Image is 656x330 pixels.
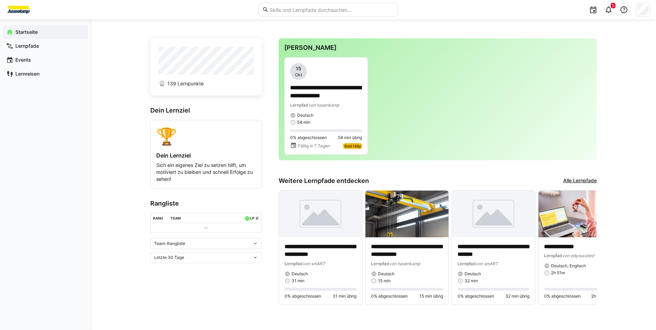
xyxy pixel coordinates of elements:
span: 2h 51m übrig [591,293,616,299]
span: von edyoucated [562,253,594,258]
span: Lernpfad [458,261,476,266]
h3: Dein Lernziel [150,107,262,114]
span: Lernpfad [290,102,308,108]
span: Deutsch [297,113,314,118]
span: 32 min übrig [505,293,529,299]
span: 54 min übrig [338,135,362,140]
img: image [365,191,448,237]
span: Deutsch [378,271,394,277]
h3: Rangliste [150,200,262,207]
span: von hasenkamp [308,102,339,108]
span: Lernpfad [544,253,562,258]
span: von smART [303,261,325,266]
img: image [538,191,621,237]
span: Deutsch [465,271,481,277]
span: von smART [476,261,498,266]
h4: Dein Lernziel [156,152,256,159]
div: Rang [153,216,163,220]
div: LP [250,216,254,220]
span: Fällig in 7 Tagen [298,143,330,149]
span: 0% abgeschlossen [544,293,581,299]
img: image [279,191,362,237]
span: 5 [612,3,614,8]
div: Team [171,216,181,220]
span: 0% abgeschlossen [290,135,327,140]
p: Sich ein eigenes Ziel zu setzen hilft, um motiviert zu bleiben und schnell Erfolge zu sehen! [156,162,256,183]
span: 31 min [292,278,304,284]
span: 31 min übrig [333,293,356,299]
span: Lernpfad [371,261,389,266]
img: image [452,191,535,237]
span: 0% abgeschlossen [371,293,408,299]
span: 15 min übrig [420,293,443,299]
span: 15 [296,65,301,72]
a: ø [256,215,259,221]
span: 0% abgeschlossen [285,293,321,299]
span: 32 min [465,278,478,284]
span: 2h 51m [551,270,565,276]
span: 15 min [378,278,391,284]
h3: Weitere Lernpfade entdecken [279,177,369,185]
span: Okt [295,72,302,78]
span: Lernpfad [285,261,303,266]
span: 0% abgeschlossen [458,293,494,299]
span: 54 min [297,120,310,125]
span: Deutsch, Englisch [551,263,586,269]
span: Letzte 30 Tage [154,255,184,260]
a: Alle Lernpfade [563,177,597,185]
span: Deutsch [292,271,308,277]
span: Team-Rangliste [154,241,185,246]
span: 139 Lernpunkte [167,80,204,87]
h3: [PERSON_NAME] [284,44,591,52]
span: von hasenkamp [389,261,420,266]
span: Bald fällig [345,144,361,148]
input: Skills und Lernpfade durchsuchen… [269,7,394,13]
div: 🏆 [156,126,256,146]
